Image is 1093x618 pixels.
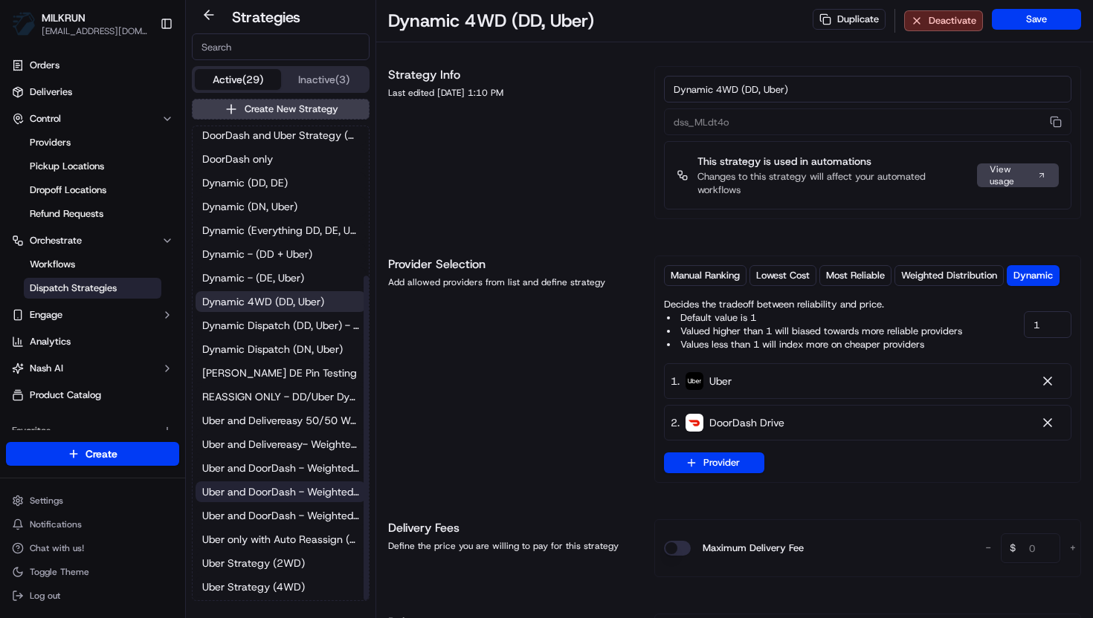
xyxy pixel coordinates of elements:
[667,338,962,351] li: Values less than 1 will index more on cheaper providers
[667,311,962,325] li: Default value is 1
[15,15,45,45] img: Nash
[30,183,106,197] span: Dropoff Locations
[6,80,179,104] a: Deliveries
[819,265,892,286] button: Most Reliable
[196,553,366,573] button: Uber Strategy (2WD)
[6,53,179,77] a: Orders
[703,541,804,556] label: Maximum Delivery Fee
[196,125,366,146] button: DoorDash and Uber Strategy (2WD)
[67,142,244,157] div: Start new chat
[30,231,42,243] img: 1736555255976-a54dd68f-1ca7-489b-9aae-adbdc363a1c4
[6,303,179,327] button: Engage
[196,481,366,502] a: Uber and DoorDash - Weighted Distribution (65% DoorDash 35% Uber)
[202,223,359,238] span: Dynamic (Everything DD, DE, Uber)
[196,458,366,478] button: Uber and DoorDash - Weighted Distribution (50% DoorDash 50% Uber)
[30,160,104,173] span: Pickup Locations
[388,540,636,552] div: Define the price you are willing to pay for this strategy
[30,282,117,295] span: Dispatch Strategies
[664,265,747,286] button: Manual Ranking
[202,270,304,285] span: Dynamic - (DE, Uber)
[6,357,179,380] button: Nash AI
[202,294,324,309] span: Dynamic 4WD (DD, Uber)
[6,383,179,407] a: Product Catalog
[664,452,764,473] button: Provider
[202,175,288,190] span: Dynamic (DD, DE)
[195,69,281,90] button: Active (29)
[42,25,148,37] span: [EMAIL_ADDRESS][DOMAIN_NAME]
[30,207,103,221] span: Refund Requests
[15,256,39,280] img: Jerry Shen
[202,199,297,214] span: Dynamic (DN, Uber)
[132,270,162,282] span: [DATE]
[15,142,42,169] img: 1736555255976-a54dd68f-1ca7-489b-9aae-adbdc363a1c4
[126,334,138,345] div: 💻
[697,170,968,197] p: Changes to this strategy will affect your automated workflows
[120,326,245,353] a: 💻API Documentation
[6,585,179,606] button: Log out
[30,85,72,99] span: Deliveries
[667,325,962,338] li: Valued higher than 1 will biased towards more reliable providers
[42,10,86,25] button: MILKRUN
[202,318,359,333] span: Dynamic Dispatch (DD, Uber) - No Autoreassign Trial
[196,291,366,312] a: Dynamic 4WD (DD, Uber)
[388,87,636,99] div: Last edited [DATE] 1:10 PM
[30,362,63,375] span: Nash AI
[6,562,179,582] button: Toggle Theme
[196,220,366,241] a: Dynamic (Everything DD, DE, Uber)
[697,154,968,169] p: This strategy is used in automations
[6,514,179,535] button: Notifications
[230,190,271,208] button: See all
[749,265,816,286] button: Lowest Cost
[30,518,82,530] span: Notifications
[30,258,75,271] span: Workflows
[105,368,180,380] a: Powered byPylon
[192,33,370,60] input: Search
[709,415,784,430] span: DoorDash Drive
[196,434,366,455] a: Uber and Delivereasy- Weighted Distribution (60% Uber 40% Delivereasy)
[281,69,367,90] button: Inactive (3)
[202,437,359,452] span: Uber and Delivereasy- Weighted Distribution (60% Uber 40% Delivereasy)
[67,157,204,169] div: We're available if you need us!
[813,9,886,30] button: Duplicate
[977,163,1059,187] div: View usage
[86,446,117,461] span: Create
[196,244,366,264] button: Dynamic - (DD + Uber)
[196,196,366,217] button: Dynamic (DN, Uber)
[232,7,300,27] h2: Strategies
[46,230,120,242] span: [PERSON_NAME]
[6,330,179,354] a: Analytics
[202,556,305,570] span: Uber Strategy (2WD)
[6,490,179,511] button: Settings
[6,538,179,559] button: Chat with us!
[24,156,161,177] a: Pickup Locations
[30,332,114,347] span: Knowledge Base
[31,142,58,169] img: 2790269178180_0ac78f153ef27d6c0503_72.jpg
[826,269,885,282] span: Most Reliable
[30,495,63,507] span: Settings
[24,254,161,275] a: Workflows
[9,326,120,353] a: 📗Knowledge Base
[664,298,962,351] p: Decides the tradeoff between reliability and price.
[202,152,273,166] span: DoorDash only
[196,362,366,383] button: [PERSON_NAME] DE Pin Testing
[992,9,1081,30] button: Save
[196,149,366,169] button: DoorDash only
[6,107,179,131] button: Control
[196,505,366,526] button: Uber and DoorDash - Weighted Distribution (DD poor performing stores)
[202,365,357,380] span: [PERSON_NAME] DE Pin Testing
[6,442,179,466] button: Create
[123,230,129,242] span: •
[196,529,366,550] a: Uber only with Auto Reassign (Gosford BWS)
[196,339,366,360] button: Dynamic Dispatch (DN, Uber)
[15,59,271,83] p: Welcome 👋
[202,389,359,404] span: REASSIGN ONLY - DD/Uber Dynamic
[1007,265,1060,286] button: Dynamic
[388,256,636,273] h1: Provider Selection
[148,368,180,380] span: Pylon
